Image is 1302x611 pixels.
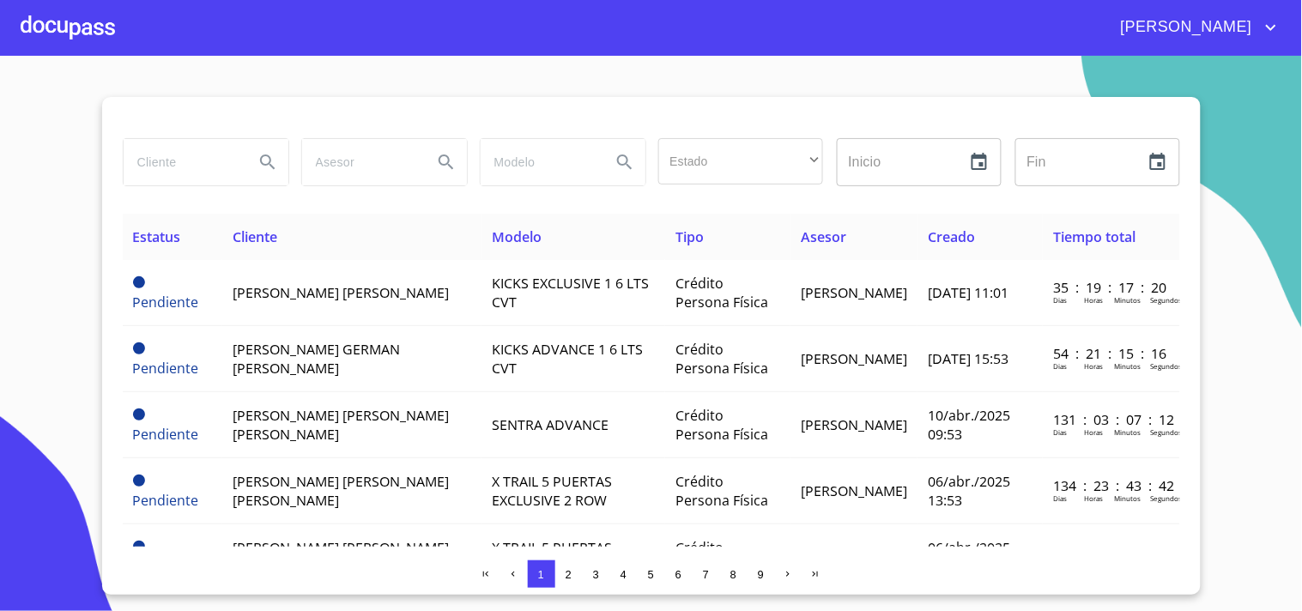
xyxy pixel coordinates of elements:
[801,415,907,434] span: [PERSON_NAME]
[1084,427,1103,437] p: Horas
[133,491,199,510] span: Pendiente
[1053,227,1135,246] span: Tiempo total
[426,142,467,183] button: Search
[928,349,1008,368] span: [DATE] 15:53
[675,274,768,312] span: Crédito Persona Física
[233,227,277,246] span: Cliente
[233,406,449,444] span: [PERSON_NAME] [PERSON_NAME] [PERSON_NAME]
[492,274,649,312] span: KICKS EXCLUSIVE 1 6 LTS CVT
[1114,361,1141,371] p: Minutos
[583,560,610,588] button: 3
[675,568,681,581] span: 6
[233,340,400,378] span: [PERSON_NAME] GERMAN [PERSON_NAME]
[1108,14,1261,41] span: [PERSON_NAME]
[133,293,199,312] span: Pendiente
[801,283,907,302] span: [PERSON_NAME]
[928,283,1008,302] span: [DATE] 11:01
[133,342,145,354] span: Pendiente
[1114,295,1141,305] p: Minutos
[638,560,665,588] button: 5
[302,139,419,185] input: search
[1150,493,1182,503] p: Segundos
[124,139,240,185] input: search
[1053,542,1169,561] p: 134 : 23 : 45 : 36
[1150,361,1182,371] p: Segundos
[133,276,145,288] span: Pendiente
[528,560,555,588] button: 1
[1150,427,1182,437] p: Segundos
[648,568,654,581] span: 5
[621,568,627,581] span: 4
[658,138,823,185] div: ​
[492,340,643,378] span: KICKS ADVANCE 1 6 LTS CVT
[665,560,693,588] button: 6
[1053,344,1169,363] p: 54 : 21 : 15 : 16
[133,359,199,378] span: Pendiente
[730,568,736,581] span: 8
[928,406,1010,444] span: 10/abr./2025 09:53
[233,472,449,510] span: [PERSON_NAME] [PERSON_NAME] [PERSON_NAME]
[801,481,907,500] span: [PERSON_NAME]
[675,406,768,444] span: Crédito Persona Física
[538,568,544,581] span: 1
[675,340,768,378] span: Crédito Persona Física
[492,415,609,434] span: SENTRA ADVANCE
[1108,14,1281,41] button: account of current user
[1053,295,1067,305] p: Dias
[1084,295,1103,305] p: Horas
[133,227,181,246] span: Estatus
[1053,493,1067,503] p: Dias
[133,408,145,420] span: Pendiente
[604,142,645,183] button: Search
[133,475,145,487] span: Pendiente
[593,568,599,581] span: 3
[693,560,720,588] button: 7
[133,541,145,553] span: Pendiente
[1053,410,1169,429] p: 131 : 03 : 07 : 12
[720,560,748,588] button: 8
[481,139,597,185] input: search
[610,560,638,588] button: 4
[928,227,975,246] span: Creado
[566,568,572,581] span: 2
[492,472,612,510] span: X TRAIL 5 PUERTAS EXCLUSIVE 2 ROW
[247,142,288,183] button: Search
[1084,361,1103,371] p: Horas
[1114,493,1141,503] p: Minutos
[1053,278,1169,297] p: 35 : 19 : 17 : 20
[492,227,542,246] span: Modelo
[703,568,709,581] span: 7
[928,538,1010,576] span: 06/abr./2025 13:23
[675,227,704,246] span: Tipo
[1084,493,1103,503] p: Horas
[1053,427,1067,437] p: Dias
[928,472,1010,510] span: 06/abr./2025 13:53
[233,283,449,302] span: [PERSON_NAME] [PERSON_NAME]
[1053,361,1067,371] p: Dias
[555,560,583,588] button: 2
[1053,476,1169,495] p: 134 : 23 : 43 : 42
[675,538,768,576] span: Crédito Persona Física
[801,227,846,246] span: Asesor
[758,568,764,581] span: 9
[233,538,449,576] span: [PERSON_NAME] [PERSON_NAME] [PERSON_NAME]
[675,472,768,510] span: Crédito Persona Física
[1150,295,1182,305] p: Segundos
[492,538,612,576] span: X TRAIL 5 PUERTAS EXCLUSIVE 2 ROW
[801,349,907,368] span: [PERSON_NAME]
[1114,427,1141,437] p: Minutos
[133,425,199,444] span: Pendiente
[748,560,775,588] button: 9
